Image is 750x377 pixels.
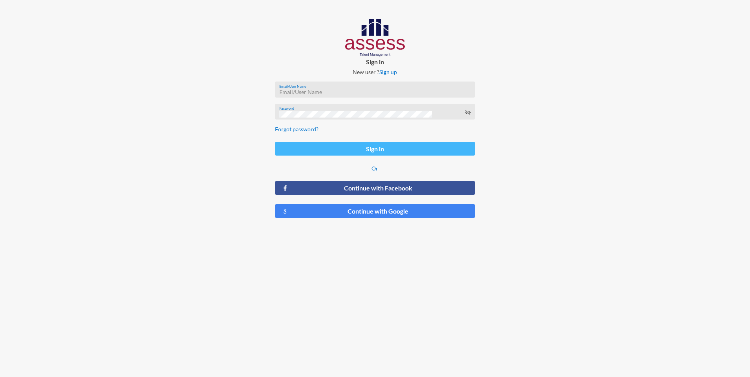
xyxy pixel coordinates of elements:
img: AssessLogoo.svg [345,19,405,56]
button: Continue with Facebook [275,181,475,195]
a: Forgot password? [275,126,319,132]
p: Sign in [269,58,481,65]
input: Email/User Name [279,89,471,95]
p: Or [275,165,475,172]
p: New user ? [269,69,481,75]
a: Sign up [379,69,397,75]
button: Continue with Google [275,204,475,218]
button: Sign in [275,142,475,156]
